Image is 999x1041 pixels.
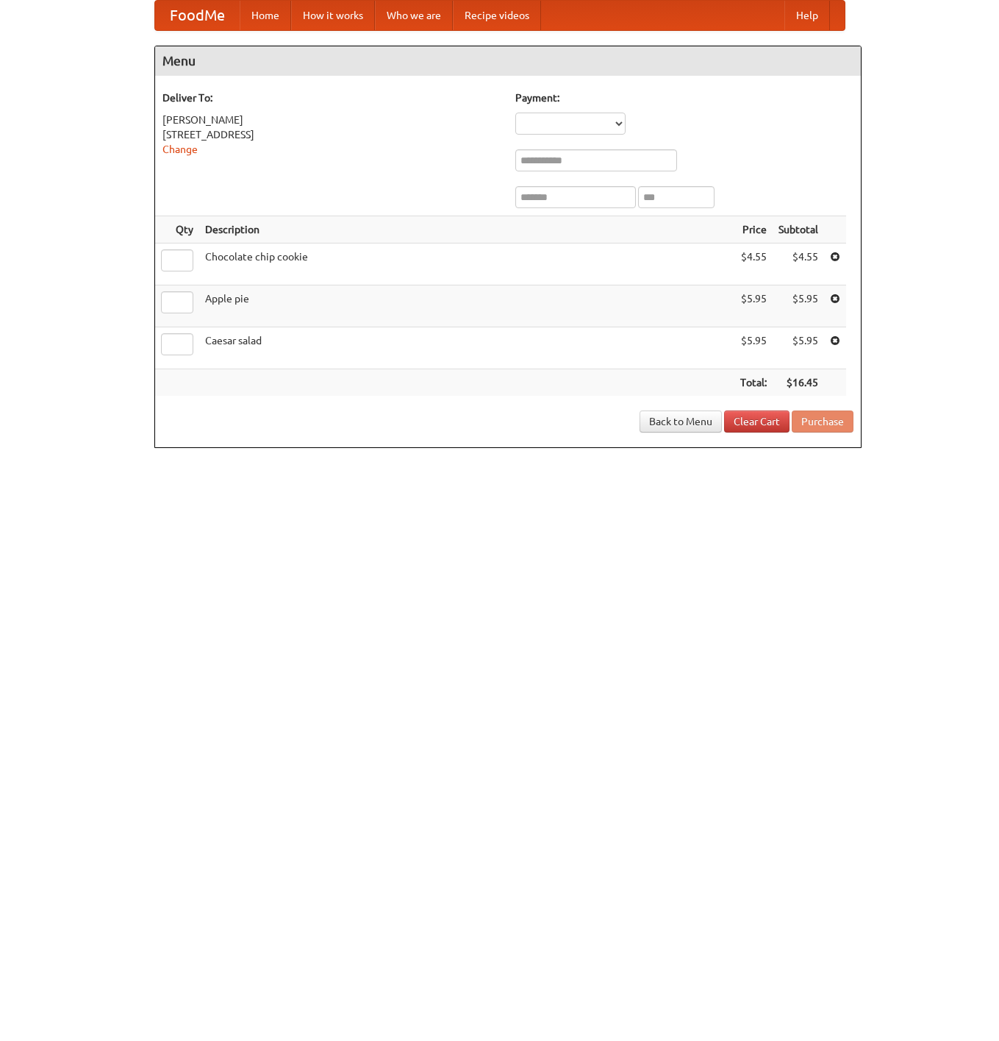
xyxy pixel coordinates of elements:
[734,244,773,285] td: $4.55
[515,90,853,105] h5: Payment:
[155,46,861,76] h4: Menu
[199,216,734,244] th: Description
[773,327,824,369] td: $5.95
[734,369,773,397] th: Total:
[734,285,773,327] td: $5.95
[734,327,773,369] td: $5.95
[155,216,199,244] th: Qty
[453,1,541,30] a: Recipe videos
[240,1,291,30] a: Home
[773,244,824,285] td: $4.55
[199,285,734,327] td: Apple pie
[792,411,853,433] button: Purchase
[199,327,734,369] td: Caesar salad
[784,1,830,30] a: Help
[162,113,501,127] div: [PERSON_NAME]
[291,1,375,30] a: How it works
[734,216,773,244] th: Price
[724,411,789,433] a: Clear Cart
[162,127,501,142] div: [STREET_ADDRESS]
[162,143,198,155] a: Change
[640,411,722,433] a: Back to Menu
[375,1,453,30] a: Who we are
[773,285,824,327] td: $5.95
[155,1,240,30] a: FoodMe
[773,216,824,244] th: Subtotal
[162,90,501,105] h5: Deliver To:
[199,244,734,285] td: Chocolate chip cookie
[773,369,824,397] th: $16.45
